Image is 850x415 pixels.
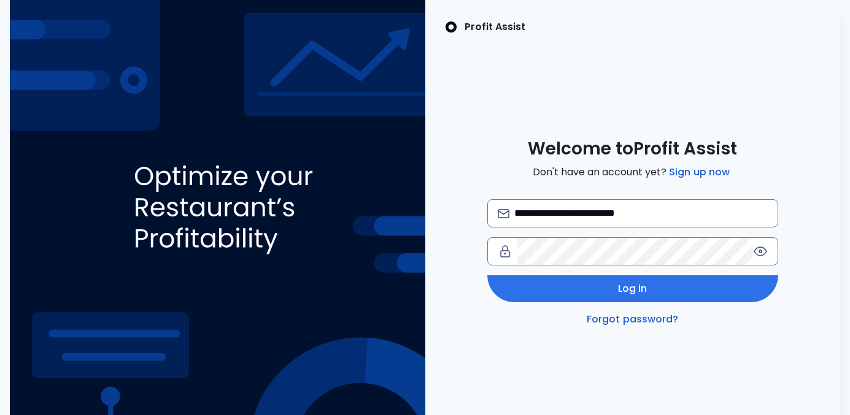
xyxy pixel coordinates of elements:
[445,20,457,34] img: SpotOn Logo
[533,165,732,180] span: Don't have an account yet?
[584,312,681,327] a: Forgot password?
[465,20,525,34] p: Profit Assist
[498,209,509,218] img: email
[528,138,737,160] span: Welcome to Profit Assist
[618,281,647,296] span: Log in
[487,275,778,302] button: Log in
[666,165,732,180] a: Sign up now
